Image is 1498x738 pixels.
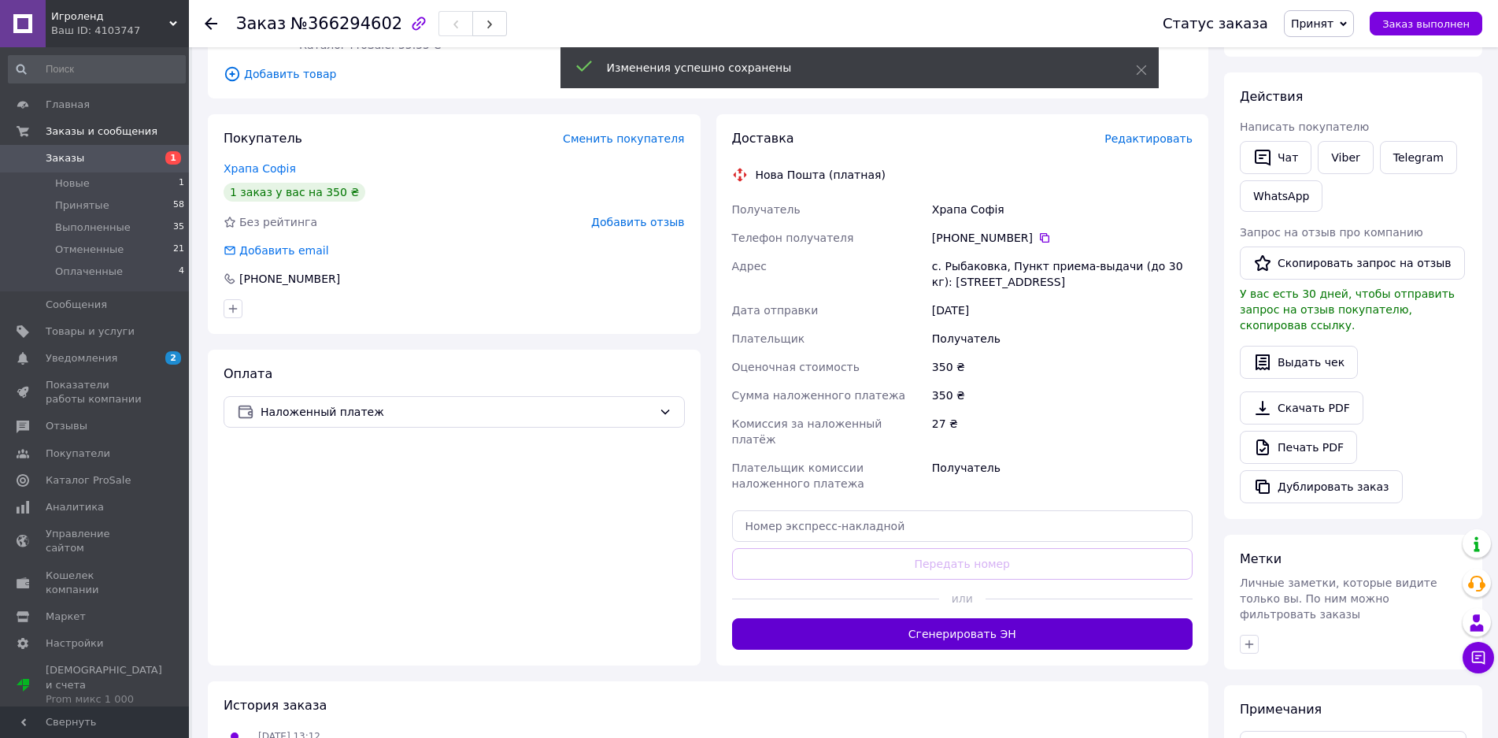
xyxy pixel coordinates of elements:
button: Заказ выполнен [1370,12,1482,35]
div: Храпа Софія [929,195,1196,224]
span: Наложенный платеж [261,403,653,421]
span: Управление сайтом [46,527,146,555]
span: Настройки [46,636,103,651]
span: Метки [1240,551,1282,566]
span: 1 [179,176,184,191]
button: Сгенерировать ЭН [732,618,1193,650]
span: Написать покупателю [1240,121,1369,133]
span: Новые [55,176,90,191]
span: Игроленд [51,9,169,24]
span: Уведомления [46,351,117,365]
span: Заказы и сообщения [46,124,157,139]
span: Доставка [732,131,794,146]
span: Телефон получателя [732,232,854,244]
span: Заказы [46,151,84,165]
span: или [939,591,986,606]
span: [DEMOGRAPHIC_DATA] и счета [46,663,162,706]
span: Запрос на отзыв про компанию [1240,226,1423,239]
span: Добавить отзыв [591,216,684,228]
a: Храпа Софія [224,162,296,175]
span: Плательщик [732,332,805,345]
div: 1 заказ у вас на 350 ₴ [224,183,365,202]
span: Сообщения [46,298,107,312]
span: 58 [173,198,184,213]
span: Показатели работы компании [46,378,146,406]
span: Принят [1291,17,1333,30]
span: Покупатели [46,447,110,461]
span: Личные заметки, которые видите только вы. По ним можно фильтровать заказы [1240,577,1437,621]
span: Покупатель [224,131,302,146]
span: Каталог ProSale [46,473,131,488]
div: Добавить email [238,243,331,258]
span: История заказа [224,698,327,713]
span: Отмененные [55,243,124,257]
div: [PHONE_NUMBER] [932,230,1193,246]
span: Отзывы [46,419,87,433]
div: Нова Пошта (платная) [752,167,890,183]
div: [DATE] [929,296,1196,324]
span: Плательщик комиссии наложенного платежа [732,462,864,490]
span: 1 [165,151,181,165]
button: Чат [1240,141,1311,174]
span: 4 [179,265,184,279]
div: 27 ₴ [929,410,1196,454]
div: Получатель [929,324,1196,353]
span: Оплата [224,366,272,381]
a: WhatsApp [1240,180,1322,212]
span: Примечания [1240,702,1322,717]
span: У вас есть 30 дней, чтобы отправить запрос на отзыв покупателю, скопировав ссылку. [1240,287,1455,332]
span: Получатель [732,203,801,216]
span: Комиссия за наложенный платёж [732,417,882,446]
button: Выдать чек [1240,346,1358,379]
input: Поиск [8,55,186,83]
span: №366294602 [290,14,402,33]
span: Оценочная стоимость [732,361,860,373]
div: Добавить email [222,243,331,258]
span: Каталог ProSale: 55.55 ₴ [299,39,442,51]
a: Viber [1318,141,1373,174]
div: [PHONE_NUMBER] [238,271,342,287]
span: Заказ [236,14,286,33]
span: 2 [165,351,181,365]
div: 350 ₴ [929,353,1196,381]
div: Prom микс 1 000 [46,692,162,706]
div: Статус заказа [1163,16,1268,32]
span: Действия [1240,89,1303,104]
span: Товары и услуги [46,324,135,339]
span: Главная [46,98,90,112]
span: Принятые [55,198,109,213]
span: 35 [173,221,184,235]
span: Дата отправки [732,304,819,317]
input: Номер экспресс-накладной [732,510,1193,542]
span: Выполненные [55,221,131,235]
a: Печать PDF [1240,431,1357,464]
span: Добавить товар [224,65,1193,83]
span: Кошелек компании [46,569,146,597]
button: Скопировать запрос на отзыв [1240,247,1465,280]
button: Чат с покупателем [1463,642,1494,673]
span: Без рейтинга [239,216,317,228]
span: Адрес [732,260,767,273]
span: 21 [173,243,184,257]
span: Редактировать [1104,132,1193,145]
span: Аналитика [46,500,104,514]
span: Маркет [46,610,86,624]
span: Сменить покупателя [563,132,684,145]
a: Telegram [1380,141,1457,174]
div: Ваш ID: 4103747 [51,24,189,38]
span: Сумма наложенного платежа [732,389,906,402]
div: Изменения успешно сохранены [607,60,1097,76]
span: Оплаченные [55,265,123,279]
span: Заказ выполнен [1382,18,1470,30]
div: Получатель [929,454,1196,498]
a: Скачать PDF [1240,391,1363,425]
button: Дублировать заказ [1240,470,1403,503]
div: с. Рыбаковка, Пункт приема-выдачи (до 30 кг): [STREET_ADDRESS] [929,252,1196,296]
div: Вернуться назад [205,16,217,32]
div: 350 ₴ [929,381,1196,410]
